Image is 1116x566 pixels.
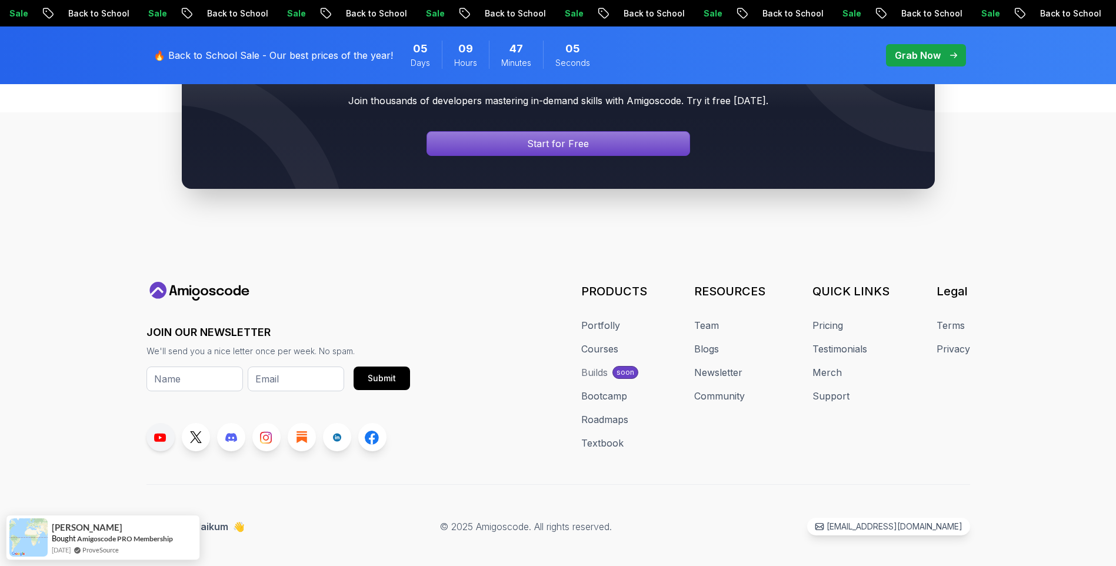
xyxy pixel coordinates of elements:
[581,342,618,356] a: Courses
[694,365,742,379] a: Newsletter
[747,8,827,19] p: Back to School
[509,41,523,57] span: 47 Minutes
[581,436,624,450] a: Textbook
[937,283,970,299] h3: Legal
[271,8,309,19] p: Sale
[694,389,745,403] a: Community
[937,342,970,356] a: Privacy
[694,283,765,299] h3: RESOURCES
[555,57,590,69] span: Seconds
[411,57,430,69] span: Days
[146,367,243,391] input: Name
[182,423,210,451] a: Twitter link
[217,423,245,451] a: Discord link
[617,368,634,377] p: soon
[827,8,864,19] p: Sale
[469,8,549,19] p: Back to School
[248,367,344,391] input: Email
[458,41,473,57] span: 9 Hours
[501,57,531,69] span: Minutes
[807,518,970,535] a: [EMAIL_ADDRESS][DOMAIN_NAME]
[146,423,175,451] a: Youtube link
[688,8,725,19] p: Sale
[146,345,410,357] p: We'll send you a nice letter once per week. No spam.
[205,61,911,84] h2: Your Career Transformation Starts
[52,8,132,19] p: Back to School
[694,342,719,356] a: Blogs
[694,318,719,332] a: Team
[581,412,628,427] a: Roadmaps
[549,8,587,19] p: Sale
[827,521,962,532] p: [EMAIL_ADDRESS][DOMAIN_NAME]
[454,57,477,69] span: Hours
[358,423,387,451] a: Facebook link
[812,365,842,379] a: Merch
[885,8,965,19] p: Back to School
[9,518,48,557] img: provesource social proof notification image
[413,41,428,57] span: 5 Days
[146,324,410,341] h3: JOIN OUR NEWSLETTER
[132,8,170,19] p: Sale
[368,372,396,384] div: Submit
[77,534,173,543] a: Amigoscode PRO Membership
[252,423,281,451] a: Instagram link
[427,131,690,156] a: Signin page
[354,367,410,390] button: Submit
[440,520,612,534] p: © 2025 Amigoscode. All rights reserved.
[52,522,122,532] span: [PERSON_NAME]
[146,520,245,534] p: Assalamualaikum
[205,94,911,108] p: Join thousands of developers mastering in-demand skills with Amigoscode. Try it free [DATE].
[191,8,271,19] p: Back to School
[410,8,448,19] p: Sale
[581,389,627,403] a: Bootcamp
[52,534,76,543] span: Bought
[52,545,71,555] span: [DATE]
[323,423,351,451] a: LinkedIn link
[330,8,410,19] p: Back to School
[937,318,965,332] a: Terms
[154,48,393,62] p: 🔥 Back to School Sale - Our best prices of the year!
[82,545,119,555] a: ProveSource
[565,41,580,57] span: 5 Seconds
[581,318,620,332] a: Portfolly
[527,136,589,151] p: Start for Free
[288,423,316,451] a: Blog link
[812,342,867,356] a: Testimonials
[812,318,843,332] a: Pricing
[812,283,890,299] h3: QUICK LINKS
[581,283,647,299] h3: PRODUCTS
[608,8,688,19] p: Back to School
[232,518,246,534] span: 👋
[581,365,608,379] div: Builds
[812,389,850,403] a: Support
[895,48,941,62] p: Grab Now
[965,8,1003,19] p: Sale
[1024,8,1104,19] p: Back to School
